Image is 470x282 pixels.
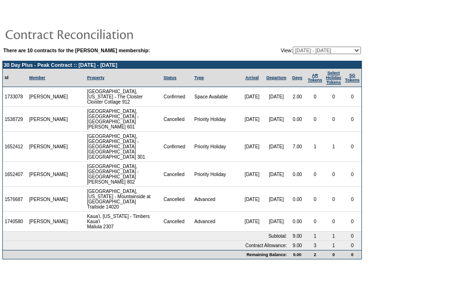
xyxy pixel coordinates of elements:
[85,107,162,132] td: [GEOGRAPHIC_DATA], [GEOGRAPHIC_DATA] - [GEOGRAPHIC_DATA] [PERSON_NAME] 601
[264,87,289,107] td: [DATE]
[3,87,27,107] td: 1733078
[162,132,193,162] td: Confirmed
[264,132,289,162] td: [DATE]
[343,212,361,232] td: 0
[245,75,259,80] a: Arrival
[3,162,27,187] td: 1652407
[3,187,27,212] td: 1576687
[324,212,344,232] td: 0
[289,107,305,132] td: 0.00
[264,107,289,132] td: [DATE]
[343,232,361,241] td: 0
[240,107,264,132] td: [DATE]
[193,107,241,132] td: Priority Holiday
[289,132,305,162] td: 7.00
[27,212,70,232] td: [PERSON_NAME]
[27,162,70,187] td: [PERSON_NAME]
[264,162,289,187] td: [DATE]
[324,187,344,212] td: 0
[266,75,287,80] a: Departure
[292,75,303,80] a: Days
[3,132,27,162] td: 1652412
[5,24,193,43] img: pgTtlContractReconciliation.gif
[193,187,241,212] td: Advanced
[162,87,193,107] td: Confirmed
[27,87,70,107] td: [PERSON_NAME]
[345,73,360,82] a: SGTokens
[240,187,264,212] td: [DATE]
[289,232,305,241] td: 9.00
[27,132,70,162] td: [PERSON_NAME]
[3,232,289,241] td: Subtotal:
[306,162,324,187] td: 0
[324,241,344,250] td: 1
[3,250,289,259] td: Remaining Balance:
[193,212,241,232] td: Advanced
[235,47,361,54] td: View:
[3,241,289,250] td: Contract Allowance:
[289,212,305,232] td: 0.00
[85,87,162,107] td: [GEOGRAPHIC_DATA], [US_STATE] - The Cloister Cloister Cottage 912
[306,187,324,212] td: 0
[3,48,150,53] b: There are 10 contracts for the [PERSON_NAME] membership:
[164,75,177,80] a: Status
[193,162,241,187] td: Priority Holiday
[162,107,193,132] td: Cancelled
[193,87,241,107] td: Space Available
[326,71,342,85] a: Select HolidayTokens
[343,241,361,250] td: 0
[324,132,344,162] td: 1
[27,187,70,212] td: [PERSON_NAME]
[324,250,344,259] td: 0
[306,107,324,132] td: 0
[264,212,289,232] td: [DATE]
[343,162,361,187] td: 0
[240,87,264,107] td: [DATE]
[324,87,344,107] td: 0
[85,187,162,212] td: [GEOGRAPHIC_DATA], [US_STATE] - Mountainside at [GEOGRAPHIC_DATA] Trailside 14020
[306,250,324,259] td: 2
[240,162,264,187] td: [DATE]
[306,212,324,232] td: 0
[343,87,361,107] td: 0
[306,241,324,250] td: 3
[3,212,27,232] td: 1740580
[87,75,104,80] a: Property
[324,162,344,187] td: 0
[3,61,361,69] td: 30 Day Plus - Peak Contract :: [DATE] - [DATE]
[240,212,264,232] td: [DATE]
[324,107,344,132] td: 0
[306,232,324,241] td: 1
[289,187,305,212] td: 0.00
[308,73,322,82] a: ARTokens
[343,250,361,259] td: 0
[3,69,27,87] td: Id
[162,212,193,232] td: Cancelled
[324,232,344,241] td: 1
[3,107,27,132] td: 1538729
[240,132,264,162] td: [DATE]
[162,162,193,187] td: Cancelled
[193,132,241,162] td: Priority Holiday
[343,132,361,162] td: 0
[289,162,305,187] td: 0.00
[195,75,204,80] a: Type
[306,87,324,107] td: 0
[85,212,162,232] td: Kaua'i, [US_STATE] - Timbers Kaua'i Maliula 2307
[162,187,193,212] td: Cancelled
[343,187,361,212] td: 0
[289,241,305,250] td: 9.00
[289,87,305,107] td: 2.00
[29,75,46,80] a: Member
[289,250,305,259] td: 0.00
[85,162,162,187] td: [GEOGRAPHIC_DATA], [GEOGRAPHIC_DATA] - [GEOGRAPHIC_DATA] [PERSON_NAME] 802
[264,187,289,212] td: [DATE]
[306,132,324,162] td: 1
[343,107,361,132] td: 0
[85,132,162,162] td: [GEOGRAPHIC_DATA], [GEOGRAPHIC_DATA] - [GEOGRAPHIC_DATA] [GEOGRAPHIC_DATA] [GEOGRAPHIC_DATA] 301
[27,107,70,132] td: [PERSON_NAME]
